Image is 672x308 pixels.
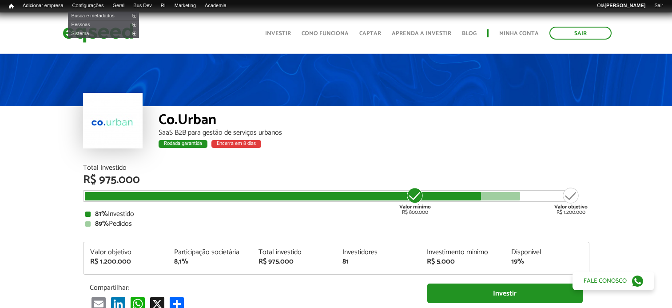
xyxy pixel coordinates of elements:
div: 8,1% [174,258,245,265]
span: Início [9,3,14,9]
div: SaaS B2B para gestão de serviços urbanos [159,129,589,136]
a: Sair [549,27,612,40]
a: Geral [108,2,129,9]
div: Co.Urban [159,113,589,129]
a: Sair [650,2,668,9]
div: R$ 5.000 [427,258,498,265]
div: Valor objetivo [90,249,161,256]
a: Olá[PERSON_NAME] [592,2,650,9]
div: Pedidos [85,220,587,228]
a: Bus Dev [129,2,156,9]
div: Participação societária [174,249,245,256]
div: R$ 975.000 [83,174,589,186]
div: Disponível [511,249,582,256]
img: EqSeed [63,21,134,45]
a: Academia [200,2,231,9]
a: Fale conosco [573,272,654,290]
div: Total Investido [83,164,589,172]
a: Adicionar empresa [18,2,68,9]
div: Investidores [342,249,414,256]
a: Início [4,2,18,11]
div: R$ 975.000 [258,258,330,265]
div: Investimento mínimo [427,249,498,256]
strong: Valor objetivo [554,203,588,211]
a: Como funciona [302,31,349,36]
a: Captar [359,31,381,36]
a: Aprenda a investir [392,31,451,36]
strong: 81% [95,208,108,220]
div: R$ 1.200.000 [90,258,161,265]
strong: [PERSON_NAME] [604,3,645,8]
a: Investir [265,31,291,36]
a: Investir [427,284,583,304]
a: Marketing [170,2,200,9]
a: Blog [462,31,477,36]
a: Busca e metadados [68,11,139,20]
div: 81 [342,258,414,265]
a: RI [156,2,170,9]
div: R$ 1.200.000 [554,187,588,215]
a: Configurações [68,2,108,9]
strong: 89% [95,218,109,230]
a: Minha conta [499,31,539,36]
div: Encerra em 8 dias [211,140,261,148]
div: R$ 800.000 [398,187,432,215]
p: Compartilhar: [90,284,414,292]
div: 19% [511,258,582,265]
div: Investido [85,211,587,218]
strong: Valor mínimo [399,203,431,211]
div: Total investido [258,249,330,256]
div: Rodada garantida [159,140,207,148]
